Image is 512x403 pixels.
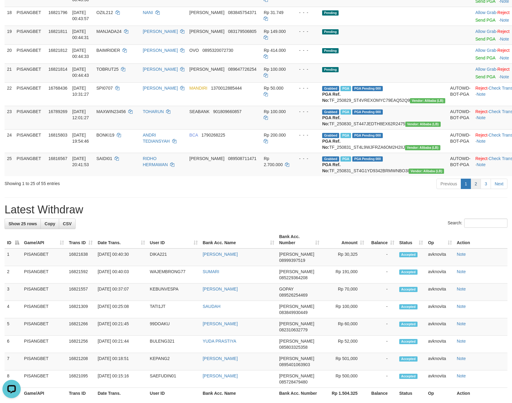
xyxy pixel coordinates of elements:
span: Copy 085229364208 to clipboard [279,275,308,280]
span: [PERSON_NAME] [279,339,314,344]
td: 16821557 [66,284,95,301]
a: [PERSON_NAME] [203,321,238,326]
a: 1 [461,179,471,189]
span: · [475,67,497,72]
span: Rp 31.749 [264,10,283,15]
th: Date Trans. [95,388,147,399]
td: KEBUNVESPA [148,284,200,301]
td: - [367,301,397,318]
span: OVO [189,48,199,53]
th: Action [454,388,507,399]
td: PISANGBET [14,153,46,176]
td: TATI1JT [148,301,200,318]
th: User ID: activate to sort column ascending [148,231,200,248]
a: Note [457,339,466,344]
th: Date Trans.: activate to sort column ascending [95,231,147,248]
th: Game/API [22,388,66,399]
span: [PERSON_NAME] [279,252,314,257]
th: Bank Acc. Number: activate to sort column ascending [277,231,322,248]
a: [PERSON_NAME] [143,48,178,53]
td: avknovita [425,266,454,284]
td: [DATE] 00:25:08 [95,301,147,318]
a: RIDHO HERMAWAN [143,156,168,167]
td: SAEFUDIN01 [148,370,200,388]
span: Copy 089647726254 to clipboard [228,67,256,72]
td: 16821095 [66,370,95,388]
span: Accepted [399,339,418,344]
td: 16821309 [66,301,95,318]
a: Note [500,74,509,79]
span: Copy 0895320072730 to clipboard [202,48,233,53]
a: [PERSON_NAME] [203,287,238,291]
td: 16821638 [66,248,95,266]
span: Grabbed [322,133,339,138]
td: AUTOWD-BOT-PGA [448,153,473,176]
th: Status [397,388,425,399]
span: Copy 085803325358 to clipboard [279,345,308,350]
td: TF_250831_ST4G1YD9342BRMWNBO3I [320,153,448,176]
td: TF_250831_ST4L9WJFRZA6OM2H2IIJ [320,129,448,153]
a: Reject [497,10,510,15]
td: 24 [5,129,14,153]
a: Reject [475,156,488,161]
th: Status: activate to sort column ascending [397,231,425,248]
span: 16821796 [48,10,67,15]
span: [DATE] 00:44:43 [72,67,89,78]
div: - - - [294,28,317,34]
span: 16789269 [48,109,67,114]
span: Copy 089508711471 to clipboard [228,156,256,161]
td: - [367,284,397,301]
td: 99DOAKU [148,318,200,336]
a: [PERSON_NAME] [143,29,178,34]
td: [DATE] 00:21:44 [95,336,147,353]
td: avknovita [425,318,454,336]
span: MAXWIN23456 [96,109,126,114]
span: [DATE] 12:01:27 [72,109,89,120]
td: PISANGBET [22,353,66,370]
td: 20 [5,45,14,63]
span: Grabbed [322,86,339,91]
a: Reject [475,109,488,114]
span: [PERSON_NAME] [189,156,224,161]
td: TF_250830_ST447JEDTH8EX62R2475 [320,106,448,129]
td: avknovita [425,301,454,318]
td: 16821208 [66,353,95,370]
span: Grabbed [322,156,339,162]
th: Balance: activate to sort column ascending [367,231,397,248]
span: Copy [44,221,55,226]
span: PGA Pending [352,156,383,162]
td: Rp 60,000 [322,318,367,336]
td: 18 [5,7,14,26]
input: Search: [464,219,507,228]
th: Balance [367,388,397,399]
b: PGA Ref. No: [322,162,340,173]
a: Note [457,373,466,378]
a: Reject [497,67,510,72]
span: [PERSON_NAME] [189,29,224,34]
span: CSV [63,221,72,226]
a: Reject [475,133,488,137]
span: Copy 08999397519 to clipboard [279,258,305,263]
td: 4 [5,301,22,318]
td: [DATE] 00:21:45 [95,318,147,336]
span: Vendor URL: https://dashboard.q2checkout.com/secure [409,169,444,174]
td: 8 [5,370,22,388]
td: - [367,318,397,336]
td: PISANGBET [22,336,66,353]
a: [PERSON_NAME] [203,373,238,378]
span: Copy 083849930449 to clipboard [279,310,308,315]
span: Copy 0895401063903 to clipboard [279,362,310,367]
a: Note [477,162,486,167]
span: Vendor URL: https://dashboard.q2checkout.com/secure [405,145,440,150]
th: Amount: activate to sort column ascending [322,231,367,248]
label: Search: [448,219,507,228]
a: Note [477,115,486,120]
span: SAIDI01 [96,156,112,161]
td: 22 [5,82,14,106]
td: 7 [5,353,22,370]
th: Bank Acc. Number [277,388,322,399]
a: Note [500,37,509,41]
a: Note [500,55,509,60]
td: PISANGBET [22,248,66,266]
span: [PERSON_NAME] [189,10,224,15]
